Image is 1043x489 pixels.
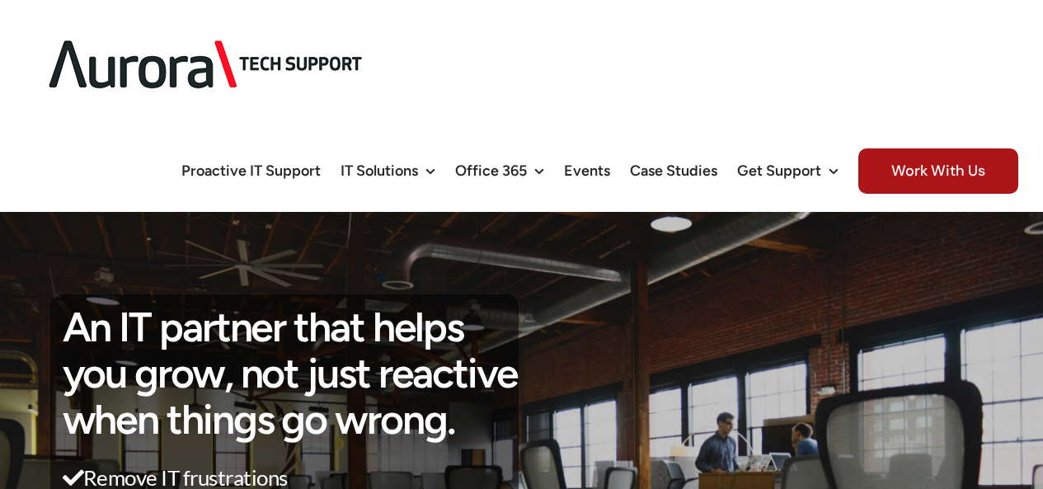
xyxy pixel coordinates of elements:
[63,304,519,443] h1: An IT partner that helps you grow, not just reactive when things go wrong.
[25,13,388,116] img: Aurora Tech Support Logo
[341,129,435,212] a: IT Solutions
[858,129,1018,212] a: Work With Us
[564,129,610,212] a: Events
[341,163,418,178] span: IT Solutions
[455,129,544,212] a: Office 365
[630,129,717,212] a: Case Studies
[564,163,610,178] span: Events
[181,129,321,212] a: Proactive IT Support
[630,163,717,178] span: Case Studies
[737,163,821,178] span: Get Support
[181,163,321,178] span: Proactive IT Support
[455,163,527,178] span: Office 365
[181,129,1018,212] nav: Main Menu
[737,129,839,212] a: Get Support
[858,148,1018,194] span: Work With Us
